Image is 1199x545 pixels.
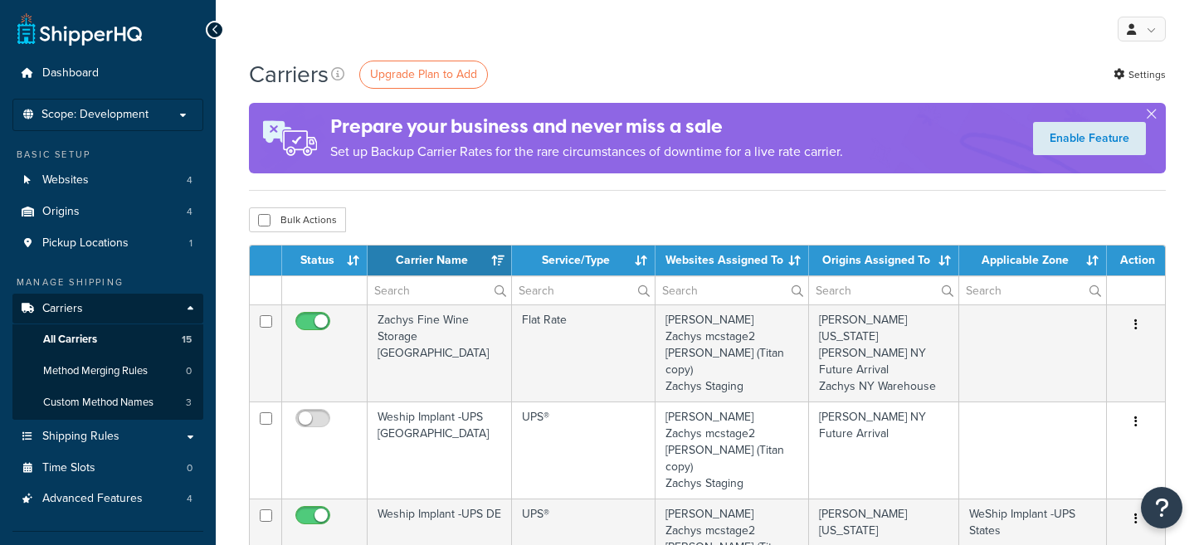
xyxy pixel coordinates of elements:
a: Advanced Features 4 [12,484,203,514]
input: Search [959,276,1106,304]
td: [PERSON_NAME][US_STATE] [PERSON_NAME] NY Future Arrival Zachys NY Warehouse [809,304,959,401]
input: Search [368,276,511,304]
span: 15 [182,333,192,347]
li: Origins [12,197,203,227]
span: Time Slots [42,461,95,475]
span: Dashboard [42,66,99,80]
li: Method Merging Rules [12,356,203,387]
th: Service/Type: activate to sort column ascending [512,246,656,275]
a: Time Slots 0 [12,453,203,484]
span: Scope: Development [41,108,149,122]
span: 0 [186,364,192,378]
a: All Carriers 15 [12,324,203,355]
h4: Prepare your business and never miss a sale [330,113,843,140]
a: Websites 4 [12,165,203,196]
li: Carriers [12,294,203,420]
td: UPS® [512,401,656,499]
a: Shipping Rules [12,421,203,452]
a: Dashboard [12,58,203,89]
a: Carriers [12,294,203,324]
td: Weship Implant -UPS [GEOGRAPHIC_DATA] [368,401,512,499]
h1: Carriers [249,58,329,90]
li: Websites [12,165,203,196]
span: Websites [42,173,89,187]
span: 1 [189,236,193,251]
th: Status: activate to sort column ascending [282,246,368,275]
span: Shipping Rules [42,430,119,444]
span: Carriers [42,302,83,316]
img: ad-rules-rateshop-fe6ec290ccb7230408bd80ed9643f0289d75e0ffd9eb532fc0e269fcd187b520.png [249,103,330,173]
th: Applicable Zone: activate to sort column ascending [959,246,1107,275]
span: Pickup Locations [42,236,129,251]
a: Origins 4 [12,197,203,227]
td: Zachys Fine Wine Storage [GEOGRAPHIC_DATA] [368,304,512,401]
span: All Carriers [43,333,97,347]
input: Search [656,276,808,304]
span: Origins [42,205,80,219]
th: Websites Assigned To: activate to sort column ascending [656,246,809,275]
span: Method Merging Rules [43,364,148,378]
li: All Carriers [12,324,203,355]
a: ShipperHQ Home [17,12,142,46]
span: Custom Method Names [43,396,154,410]
td: [PERSON_NAME] Zachys mcstage2 [PERSON_NAME] (Titan copy) Zachys Staging [656,401,809,499]
span: 3 [186,396,192,410]
button: Open Resource Center [1141,487,1182,528]
a: Upgrade Plan to Add [359,61,488,89]
span: 4 [187,205,193,219]
input: Search [809,276,958,304]
th: Origins Assigned To: activate to sort column ascending [809,246,959,275]
td: [PERSON_NAME] Zachys mcstage2 [PERSON_NAME] (Titan copy) Zachys Staging [656,304,809,401]
li: Time Slots [12,453,203,484]
div: Manage Shipping [12,275,203,290]
li: Pickup Locations [12,228,203,259]
th: Carrier Name: activate to sort column ascending [368,246,512,275]
p: Set up Backup Carrier Rates for the rare circumstances of downtime for a live rate carrier. [330,140,843,163]
span: Upgrade Plan to Add [370,66,477,83]
li: Custom Method Names [12,387,203,418]
td: Flat Rate [512,304,656,401]
a: Enable Feature [1033,122,1146,155]
td: [PERSON_NAME] NY Future Arrival [809,401,959,499]
span: Advanced Features [42,492,143,506]
a: Pickup Locations 1 [12,228,203,259]
span: 4 [187,492,193,506]
th: Action [1107,246,1165,275]
div: Basic Setup [12,148,203,162]
a: Settings [1114,63,1166,86]
input: Search [512,276,655,304]
span: 4 [187,173,193,187]
span: 0 [187,461,193,475]
li: Advanced Features [12,484,203,514]
a: Custom Method Names 3 [12,387,203,418]
button: Bulk Actions [249,207,346,232]
a: Method Merging Rules 0 [12,356,203,387]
